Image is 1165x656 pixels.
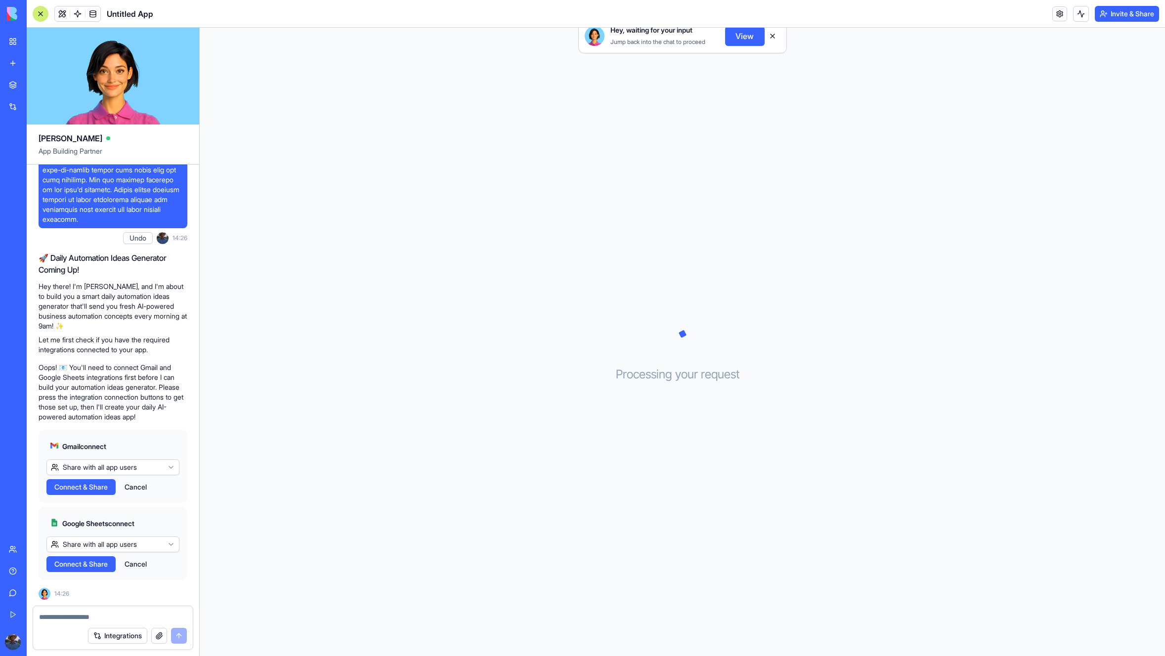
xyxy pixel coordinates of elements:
[616,367,749,382] h3: Processing your request
[157,232,169,244] img: ACg8ocJCkKFIIXD3Rpjuw1jPNkUyib-ltOSnh_HHN2XdRnfL8OMPqGM=s96-c
[123,232,153,244] button: Undo
[5,634,21,650] img: ACg8ocJCkKFIIXD3Rpjuw1jPNkUyib-ltOSnh_HHN2XdRnfL8OMPqGM=s96-c
[62,519,134,529] span: Google Sheets connect
[39,146,187,164] span: App Building Partner
[39,252,187,276] h2: 🚀 Daily Automation Ideas Generator Coming Up!
[610,25,692,35] span: Hey, waiting for your input
[50,519,58,527] img: googlesheets
[120,556,152,572] button: Cancel
[62,442,106,451] span: Gmail connect
[39,588,50,600] img: Ella_00000_wcx2te.png
[88,628,147,644] button: Integrations
[39,363,187,422] p: Oops! 📧 You'll need to connect Gmail and Google Sheets integrations first before I can build your...
[50,442,58,450] img: gmail
[39,335,187,355] p: Let me first check if you have the required integrations connected to your app.
[725,26,765,46] button: View
[46,556,116,572] button: Connect & Share
[39,282,187,331] p: Hey there! I'm [PERSON_NAME], and I'm about to build you a smart daily automation ideas generator...
[46,479,116,495] button: Connect & Share
[54,482,108,492] span: Connect & Share
[39,132,102,144] span: [PERSON_NAME]
[173,234,187,242] span: 14:26
[585,26,604,46] img: Ella_00000_wcx2te.png
[1095,6,1159,22] button: Invite & Share
[120,479,152,495] button: Cancel
[7,7,68,21] img: logo
[54,559,108,569] span: Connect & Share
[610,38,705,45] span: Jump back into the chat to proceed
[54,590,69,598] span: 14:26
[107,8,153,20] span: Untitled App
